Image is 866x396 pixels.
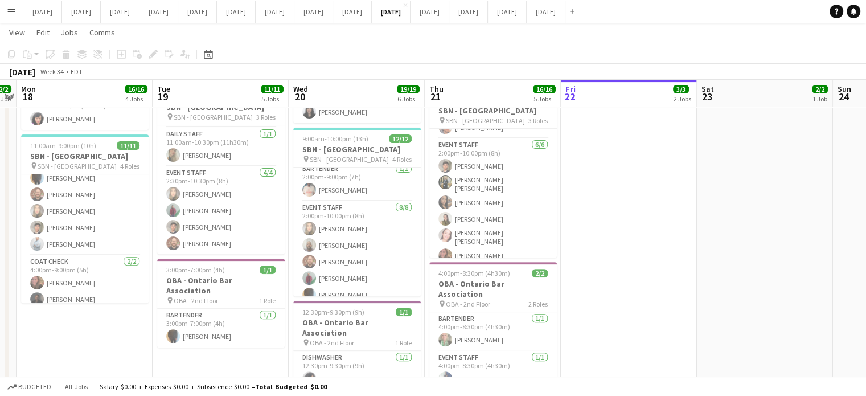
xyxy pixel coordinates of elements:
[71,67,83,76] div: EDT
[256,1,294,23] button: [DATE]
[62,1,101,23] button: [DATE]
[101,1,139,23] button: [DATE]
[56,25,83,40] a: Jobs
[488,1,527,23] button: [DATE]
[36,27,50,38] span: Edit
[63,382,90,391] span: All jobs
[9,27,25,38] span: View
[61,27,78,38] span: Jobs
[527,1,565,23] button: [DATE]
[333,1,372,23] button: [DATE]
[139,1,178,23] button: [DATE]
[5,25,30,40] a: View
[23,1,62,23] button: [DATE]
[18,383,51,391] span: Budgeted
[178,1,217,23] button: [DATE]
[372,1,411,23] button: [DATE]
[411,1,449,23] button: [DATE]
[85,25,120,40] a: Comms
[9,66,35,77] div: [DATE]
[217,1,256,23] button: [DATE]
[100,382,327,391] div: Salary $0.00 + Expenses $0.00 + Subsistence $0.00 =
[255,382,327,391] span: Total Budgeted $0.00
[6,381,53,393] button: Budgeted
[294,1,333,23] button: [DATE]
[32,25,54,40] a: Edit
[449,1,488,23] button: [DATE]
[89,27,115,38] span: Comms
